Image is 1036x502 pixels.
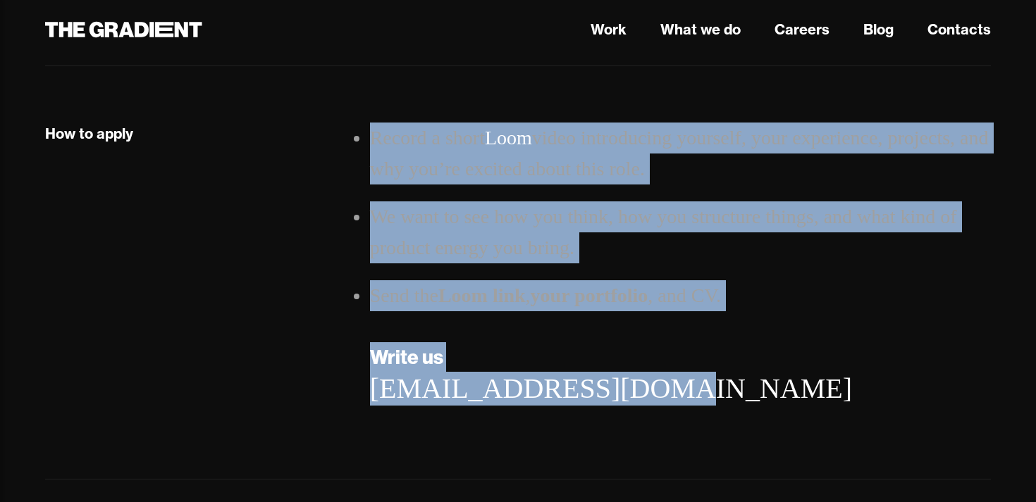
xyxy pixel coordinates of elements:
[370,344,444,369] strong: Write us
[531,284,648,306] strong: your portfolio
[370,372,852,404] a: [EMAIL_ADDRESS][DOMAIN_NAME]
[591,19,627,40] a: Work
[370,201,991,263] li: We want to see how you think, how you structure things, and what kind of product energy you bring.
[775,19,830,40] a: Careers
[370,280,991,311] li: Send the , , and CV.
[45,125,133,143] div: How to apply
[485,127,532,149] a: Loom
[370,123,991,184] li: Record a short video introducing yourself, your experience, projects, and why you’re excited abou...
[438,284,526,306] strong: Loom link
[660,19,741,40] a: What we do
[863,19,894,40] a: Blog
[927,19,991,40] a: Contacts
